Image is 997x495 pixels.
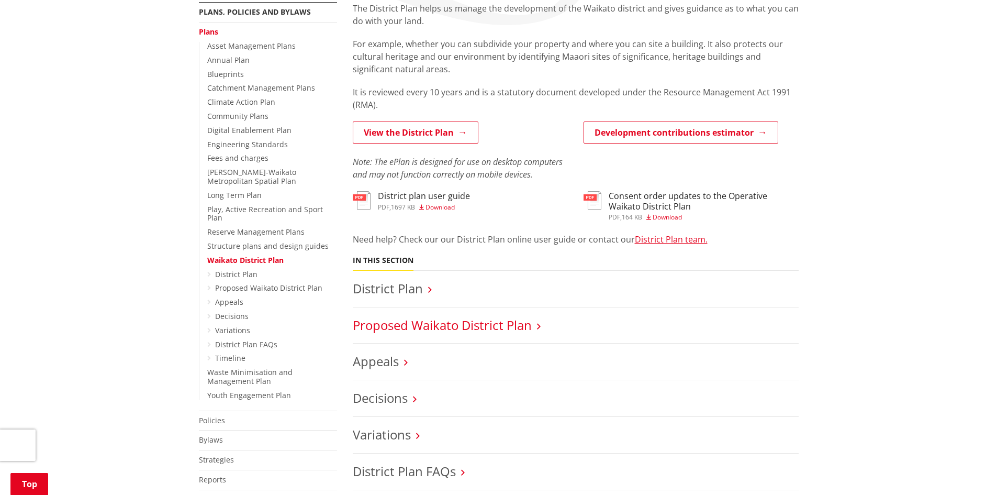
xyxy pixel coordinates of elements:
a: Climate Action Plan [207,97,275,107]
h5: In this section [353,256,413,265]
a: [PERSON_NAME]-Waikato Metropolitan Spatial Plan [207,167,296,186]
img: document-pdf.svg [584,191,601,210]
a: Blueprints [207,69,244,79]
a: Waste Minimisation and Management Plan [207,367,293,386]
span: Download [653,213,682,222]
a: Waikato District Plan [207,255,284,265]
em: Note: The ePlan is designed for use on desktop computers and may not function correctly on mobile... [353,156,563,180]
a: Proposed Waikato District Plan [353,316,532,334]
a: Top [10,473,48,495]
span: 164 KB [622,213,642,222]
span: Download [425,203,455,212]
a: District plan user guide pdf,1697 KB Download [353,191,470,210]
a: District Plan team. [635,234,708,245]
a: Community Plans [207,111,268,121]
a: Consent order updates to the Operative Waikato District Plan pdf,164 KB Download [584,191,799,220]
span: 1697 KB [391,203,415,212]
a: District Plan FAQs [353,463,456,480]
a: Decisions [215,311,249,321]
a: District Plan [353,280,423,297]
p: It is reviewed every 10 years and is a statutory document developed under the Resource Management... [353,86,799,111]
h3: Consent order updates to the Operative Waikato District Plan [609,191,799,211]
a: Proposed Waikato District Plan [215,283,322,293]
a: Engineering Standards [207,139,288,149]
a: Appeals [215,297,243,307]
a: Reports [199,475,226,485]
a: View the District Plan [353,122,478,144]
span: pdf [609,213,620,222]
a: Digital Enablement Plan [207,125,292,135]
iframe: Messenger Launcher [949,451,987,489]
p: For example, whether you can subdivide your property and where you can site a building. It also p... [353,38,799,75]
a: Asset Management Plans [207,41,296,51]
a: Long Term Plan [207,190,262,200]
a: Variations [353,426,411,443]
div: , [609,214,799,221]
a: Reserve Management Plans [207,227,305,237]
a: Timeline [215,353,245,363]
a: Fees and charges [207,153,268,163]
span: pdf [378,203,389,212]
a: Plans [199,27,218,37]
a: Decisions [353,389,408,406]
p: Need help? Check our our District Plan online user guide or contact our [353,233,799,246]
a: Catchment Management Plans [207,83,315,93]
a: Youth Engagement Plan [207,390,291,400]
a: Bylaws [199,435,223,445]
img: document-pdf.svg [353,191,371,210]
a: District Plan FAQs [215,339,277,349]
a: District Plan [215,269,257,279]
a: Structure plans and design guides [207,241,329,251]
a: Plans, policies and bylaws [199,7,311,17]
a: Play, Active Recreation and Sport Plan [207,204,323,223]
h3: District plan user guide [378,191,470,201]
p: The District Plan helps us manage the development of the Waikato district and gives guidance as t... [353,2,799,27]
a: Variations [215,325,250,335]
a: Annual Plan [207,55,250,65]
a: Policies [199,415,225,425]
a: Appeals [353,353,399,370]
div: , [378,204,470,211]
a: Strategies [199,455,234,465]
a: Development contributions estimator [584,122,778,144]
